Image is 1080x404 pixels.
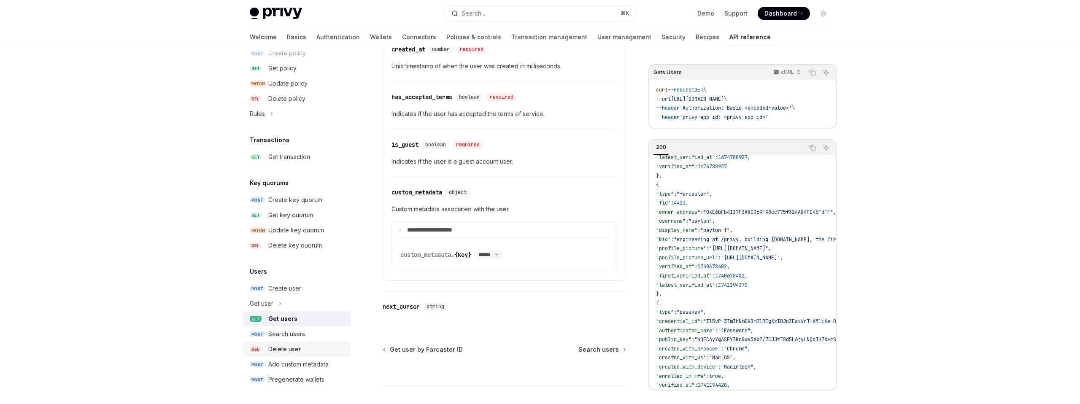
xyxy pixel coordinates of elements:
span: , [686,199,688,206]
span: "created_with_device" [656,364,718,370]
span: GET [250,65,262,72]
span: POST [250,377,265,383]
a: PATCHUpdate policy [243,76,351,91]
a: Demo [697,9,714,18]
span: PATCH [250,81,267,87]
div: next_cursor [383,302,420,311]
span: 1741194420 [697,382,727,388]
span: 1741194370 [718,282,748,288]
a: Dashboard [758,7,810,20]
div: Delete user [268,344,301,354]
span: : [715,154,718,161]
a: Search users [578,345,625,354]
span: : [686,218,688,224]
span: , [730,227,733,234]
span: , [753,364,756,370]
div: Create user [268,283,301,294]
span: GET [694,86,703,93]
span: POST [250,197,265,203]
div: is_guest [391,140,418,149]
span: "enrolled_in_mfa" [656,373,706,380]
span: "Macintosh" [721,364,753,370]
a: DELDelete key quorum [243,238,351,253]
span: DEL [250,96,261,102]
span: --url [656,96,671,102]
span: 1674788927 [718,154,748,161]
span: : [706,373,709,380]
span: PATCH [250,227,267,234]
span: , [727,263,730,270]
span: POST [250,361,265,368]
span: , [748,345,751,352]
h5: Users [250,267,267,277]
span: "profile_picture" [656,245,706,252]
span: : [691,336,694,343]
div: Create key quorum [268,195,322,205]
span: Dashboard [764,9,797,18]
div: has_accepted_terms [391,93,452,101]
a: Policies & controls [446,27,501,47]
div: created_at [391,45,425,54]
button: Toggle Rules section [243,106,351,121]
span: : [671,236,674,243]
img: light logo [250,8,302,19]
span: [URL][DOMAIN_NAME] [671,96,724,102]
a: GETGet transaction [243,149,351,164]
a: Get user by Farcaster ID [383,345,463,354]
span: number [432,46,450,53]
span: GET [250,212,262,218]
div: Get policy [268,63,297,73]
div: Update key quorum [268,225,324,235]
div: required [486,93,517,101]
button: Toggle dark mode [817,7,830,20]
a: POSTCreate user [243,281,351,296]
a: Welcome [250,27,277,47]
span: object [449,189,467,196]
span: boolean [425,141,446,148]
span: GET [250,154,262,160]
div: Get users [268,314,297,324]
div: required [453,140,483,149]
span: 'Authorization: Basic <encoded-value>' [680,105,792,111]
span: custom_metadata. [400,251,454,259]
div: Get user [250,299,273,309]
span: : [697,227,700,234]
span: "farcaster" [677,191,709,197]
span: true [709,373,721,380]
span: 1740678402 [715,272,745,279]
span: , [709,191,712,197]
div: {key} [400,250,471,259]
span: : [694,163,697,170]
span: , [780,254,783,261]
span: : [700,318,703,325]
a: DELDelete user [243,342,351,357]
span: "passkey" [677,309,703,315]
span: : [674,191,677,197]
span: : [715,282,718,288]
span: "created_with_os" [656,354,706,361]
span: Search users [578,345,619,354]
div: Get transaction [268,152,310,162]
span: , [727,382,730,388]
p: Unix timestamp of when the user was created in milliseconds. [391,61,617,71]
div: Search users [268,329,305,339]
span: , [712,218,715,224]
span: : [718,364,721,370]
span: 'privy-app-id: <privy-app-id>' [680,114,768,121]
span: , [745,272,748,279]
div: Delete key quorum [268,240,322,250]
span: : [694,382,697,388]
span: curl [656,86,668,93]
span: : [671,199,674,206]
span: "created_with_browser" [656,345,721,352]
span: }, [656,291,662,297]
div: Pregenerate wallets [268,374,324,385]
span: "verified_at" [656,263,694,270]
span: 1740678402 [697,263,727,270]
span: "0xE6bFb4137F3A8C069F98cc775f324A84FE45FdFF" [703,209,833,215]
p: cURL [781,69,794,75]
span: : [706,245,709,252]
span: , [768,245,771,252]
a: Basics [287,27,306,47]
a: Recipes [696,27,719,47]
